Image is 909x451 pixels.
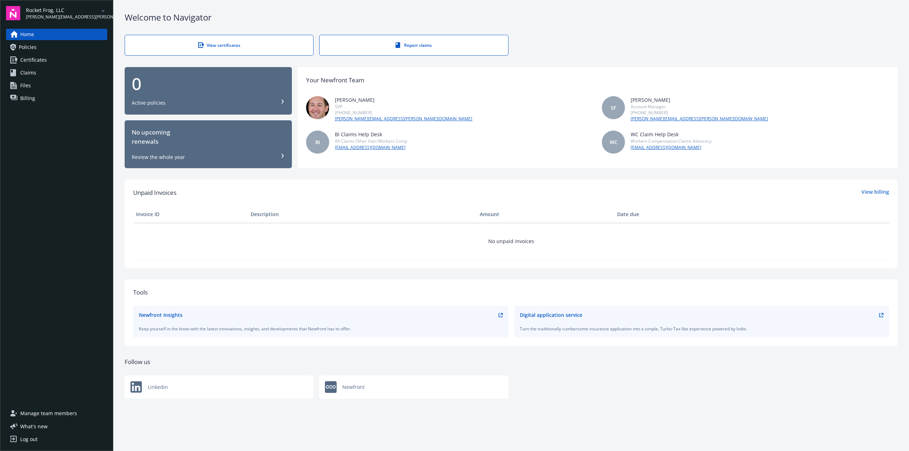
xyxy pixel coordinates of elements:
[125,120,292,168] button: No upcomingrenewalsReview the whole year
[319,375,508,399] a: Newfront logoNewfront
[631,104,768,110] div: Account Manager
[26,6,99,14] span: Rocket Frog, LLC
[125,375,314,399] a: Newfront logoLinkedin
[6,42,107,53] a: Policies
[631,138,712,144] div: Workers Compensation Claims Advocacy
[132,154,185,161] div: Review the whole year
[125,375,314,398] div: Linkedin
[335,144,407,151] a: [EMAIL_ADDRESS][DOMAIN_NAME]
[614,206,729,223] th: Date due
[477,206,614,223] th: Amount
[26,14,99,20] span: [PERSON_NAME][EMAIL_ADDRESS][PERSON_NAME][DOMAIN_NAME]
[6,29,107,40] a: Home
[335,138,407,144] div: All Claims Other than Workers Comp
[335,104,472,110] div: SVP
[125,11,898,23] div: Welcome to Navigator
[20,408,77,419] span: Manage team members
[20,93,35,104] span: Billing
[20,67,36,78] span: Claims
[133,288,889,297] div: Tools
[520,311,582,319] div: Digital application service
[20,423,48,430] span: What ' s new
[861,188,889,197] a: View billing
[335,131,407,138] div: BI Claims Help Desk
[319,375,508,399] div: Newfront
[6,408,107,419] a: Manage team members
[6,93,107,104] a: Billing
[631,96,768,104] div: [PERSON_NAME]
[631,116,768,122] a: [PERSON_NAME][EMAIL_ADDRESS][PERSON_NAME][DOMAIN_NAME]
[611,104,616,111] span: SF
[6,6,20,20] img: navigator-logo.svg
[26,6,107,20] button: Rocket Frog, LLC[PERSON_NAME][EMAIL_ADDRESS][PERSON_NAME][DOMAIN_NAME]arrowDropDown
[125,67,292,115] button: 0Active policies
[6,54,107,66] a: Certificates
[19,42,37,53] span: Policies
[133,188,176,197] span: Unpaid Invoices
[130,381,142,393] img: Newfront logo
[306,96,329,119] img: photo
[315,138,320,146] span: BI
[139,311,183,319] div: Newfront Insights
[335,110,472,116] div: [PHONE_NUMBER]
[6,67,107,78] a: Claims
[132,128,285,147] div: No upcoming renewals
[139,326,503,332] div: Keep yourself in the know with the latest innovations, insights, and developments that Newfront h...
[631,131,712,138] div: WC Claim Help Desk
[6,80,107,91] a: Files
[248,206,477,223] th: Description
[99,6,107,15] a: arrowDropDown
[306,76,364,85] div: Your Newfront Team
[610,138,617,146] span: WC
[125,35,314,56] a: View certificates
[125,357,898,367] div: Follow us
[335,116,472,122] a: [PERSON_NAME][EMAIL_ADDRESS][PERSON_NAME][DOMAIN_NAME]
[20,80,31,91] span: Files
[631,110,768,116] div: [PHONE_NUMBER]
[325,381,337,393] img: Newfront logo
[20,434,38,445] div: Log out
[20,29,34,40] span: Home
[520,326,884,332] div: Turn the traditionally cumbersome insurance application into a simple, Turbo-Tax like experience ...
[139,42,299,48] div: View certificates
[132,99,165,106] div: Active policies
[319,35,508,56] a: Report claims
[132,75,285,92] div: 0
[334,42,494,48] div: Report claims
[335,96,472,104] div: [PERSON_NAME]
[20,54,47,66] span: Certificates
[133,206,248,223] th: Invoice ID
[133,223,889,259] td: No unpaid invoices
[6,423,59,430] button: What's new
[631,144,712,151] a: [EMAIL_ADDRESS][DOMAIN_NAME]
